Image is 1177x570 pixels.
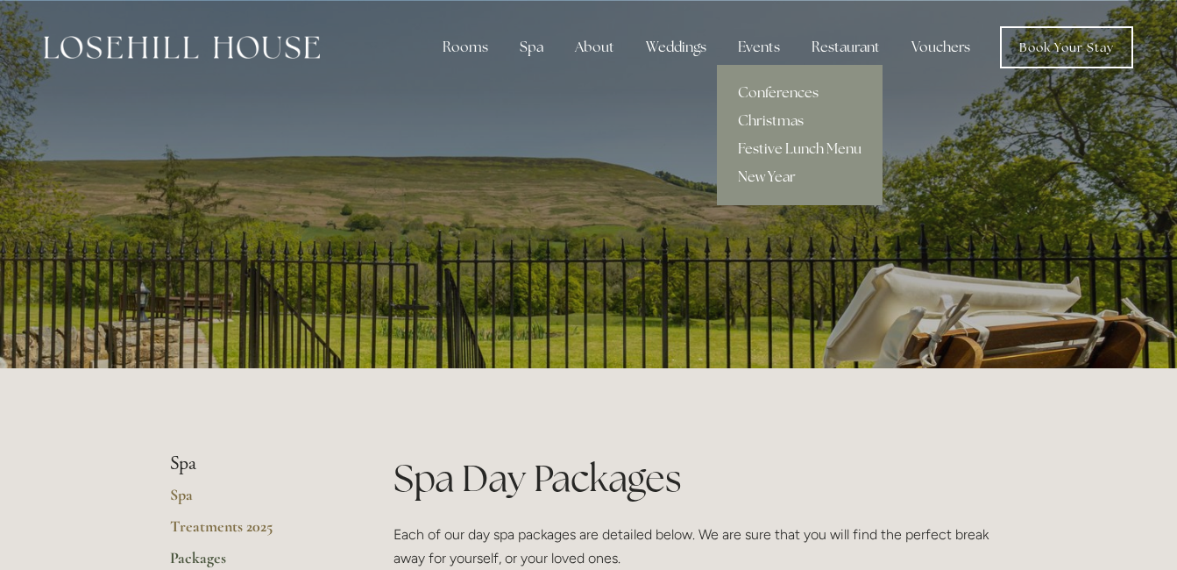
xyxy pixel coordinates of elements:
img: Losehill House [44,36,320,59]
div: Rooms [429,30,502,65]
a: New Year [717,163,883,191]
a: Treatments 2025 [170,517,337,548]
a: Vouchers [897,30,984,65]
a: Conferences [717,79,883,107]
div: Weddings [632,30,720,65]
h1: Spa Day Packages [394,452,1008,504]
div: About [561,30,628,65]
p: Each of our day spa packages are detailed below. We are sure that you will find the perfect break... [394,523,1008,570]
div: Events [724,30,794,65]
div: Restaurant [798,30,894,65]
li: Spa [170,452,337,475]
a: Book Your Stay [1000,26,1133,68]
a: Christmas [717,107,883,135]
a: Festive Lunch Menu [717,135,883,163]
a: Spa [170,485,337,517]
div: Spa [506,30,557,65]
